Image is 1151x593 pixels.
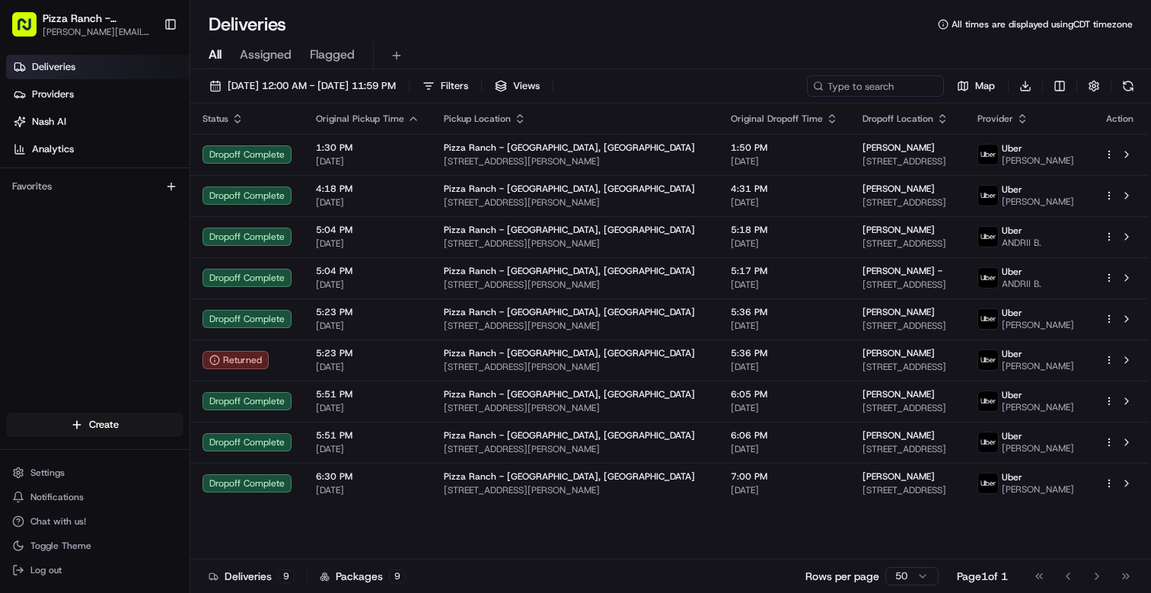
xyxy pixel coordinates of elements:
span: ANDRII B. [1002,237,1041,249]
span: Map [975,79,995,93]
span: [STREET_ADDRESS] [862,402,953,414]
button: Returned [202,351,269,369]
span: Pizza Ranch - [GEOGRAPHIC_DATA], [GEOGRAPHIC_DATA] [444,388,695,400]
span: 4:31 PM [731,183,838,195]
span: [DATE] [731,402,838,414]
img: uber-new-logo.jpeg [978,350,998,370]
span: [PERSON_NAME] [1002,442,1074,454]
span: [PERSON_NAME] [1002,483,1074,496]
span: [PERSON_NAME] [1002,155,1074,167]
span: [PERSON_NAME] [862,224,935,236]
span: 5:04 PM [316,265,419,277]
button: Toggle Theme [6,535,183,556]
span: Assigned [240,46,292,64]
span: [STREET_ADDRESS] [862,279,953,291]
span: [STREET_ADDRESS] [862,361,953,373]
button: Pizza Ranch - [GEOGRAPHIC_DATA], [GEOGRAPHIC_DATA][PERSON_NAME][EMAIL_ADDRESS][PERSON_NAME][DOMAI... [6,6,158,43]
span: 5:04 PM [316,224,419,236]
button: Refresh [1118,75,1139,97]
img: uber-new-logo.jpeg [978,268,998,288]
span: [DATE] [316,443,419,455]
span: Uber [1002,225,1022,237]
span: [DATE] [731,361,838,373]
span: [DATE] [316,402,419,414]
span: 5:51 PM [316,388,419,400]
span: [STREET_ADDRESS] [862,196,953,209]
a: Providers [6,82,190,107]
span: [STREET_ADDRESS][PERSON_NAME] [444,196,706,209]
button: Views [488,75,547,97]
div: Page 1 of 1 [957,569,1008,584]
span: [STREET_ADDRESS] [862,155,953,167]
img: uber-new-logo.jpeg [978,473,998,493]
span: 4:18 PM [316,183,419,195]
span: 5:36 PM [731,306,838,318]
div: Action [1104,113,1136,125]
span: [STREET_ADDRESS] [862,238,953,250]
span: [PERSON_NAME] [862,429,935,442]
span: Pizza Ranch - [GEOGRAPHIC_DATA], [GEOGRAPHIC_DATA] [444,429,695,442]
span: 1:30 PM [316,142,419,154]
button: [PERSON_NAME][EMAIL_ADDRESS][PERSON_NAME][DOMAIN_NAME] [43,26,151,38]
span: [DATE] [316,279,419,291]
button: Create [6,413,183,437]
a: Analytics [6,137,190,161]
span: 5:51 PM [316,429,419,442]
span: [DATE] [316,238,419,250]
span: [PERSON_NAME] [1002,196,1074,208]
span: Pizza Ranch - [GEOGRAPHIC_DATA], [GEOGRAPHIC_DATA] [444,224,695,236]
span: Uber [1002,266,1022,278]
span: Uber [1002,307,1022,319]
span: Filters [441,79,468,93]
span: [STREET_ADDRESS][PERSON_NAME] [444,484,706,496]
span: Views [513,79,540,93]
button: [DATE] 12:00 AM - [DATE] 11:59 PM [202,75,403,97]
span: Pizza Ranch - [GEOGRAPHIC_DATA], [GEOGRAPHIC_DATA] [444,347,695,359]
span: Uber [1002,348,1022,360]
span: [PERSON_NAME] [862,183,935,195]
span: Provider [977,113,1013,125]
button: Pizza Ranch - [GEOGRAPHIC_DATA], [GEOGRAPHIC_DATA] [43,11,151,26]
span: [DATE] [731,196,838,209]
span: Pickup Location [444,113,511,125]
span: [DATE] [731,279,838,291]
span: [DATE] [731,238,838,250]
img: uber-new-logo.jpeg [978,309,998,329]
span: Pizza Ranch - [GEOGRAPHIC_DATA], [GEOGRAPHIC_DATA] [444,265,695,277]
span: [DATE] [731,320,838,332]
button: Chat with us! [6,511,183,532]
span: [STREET_ADDRESS][PERSON_NAME] [444,443,706,455]
span: Notifications [30,491,84,503]
span: Original Pickup Time [316,113,404,125]
span: Uber [1002,430,1022,442]
span: Toggle Theme [30,540,91,552]
span: [STREET_ADDRESS][PERSON_NAME] [444,279,706,291]
span: 5:17 PM [731,265,838,277]
span: [DATE] [731,155,838,167]
a: Nash AI [6,110,190,134]
span: Analytics [32,142,74,156]
span: [PERSON_NAME] [1002,401,1074,413]
span: [PERSON_NAME] [862,142,935,154]
span: All times are displayed using CDT timezone [952,18,1133,30]
span: [DATE] [316,320,419,332]
span: [PERSON_NAME] - [862,265,942,277]
button: Notifications [6,486,183,508]
span: Uber [1002,183,1022,196]
a: Deliveries [6,55,190,79]
img: uber-new-logo.jpeg [978,186,998,206]
span: [PERSON_NAME] [862,470,935,483]
span: Deliveries [32,60,75,74]
span: Log out [30,564,62,576]
span: [DATE] [316,484,419,496]
span: Settings [30,467,65,479]
span: [PERSON_NAME] [1002,319,1074,331]
input: Type to search [807,75,944,97]
img: uber-new-logo.jpeg [978,391,998,411]
span: [PERSON_NAME] [862,347,935,359]
span: [STREET_ADDRESS][PERSON_NAME] [444,402,706,414]
button: Map [950,75,1002,97]
h1: Deliveries [209,12,286,37]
